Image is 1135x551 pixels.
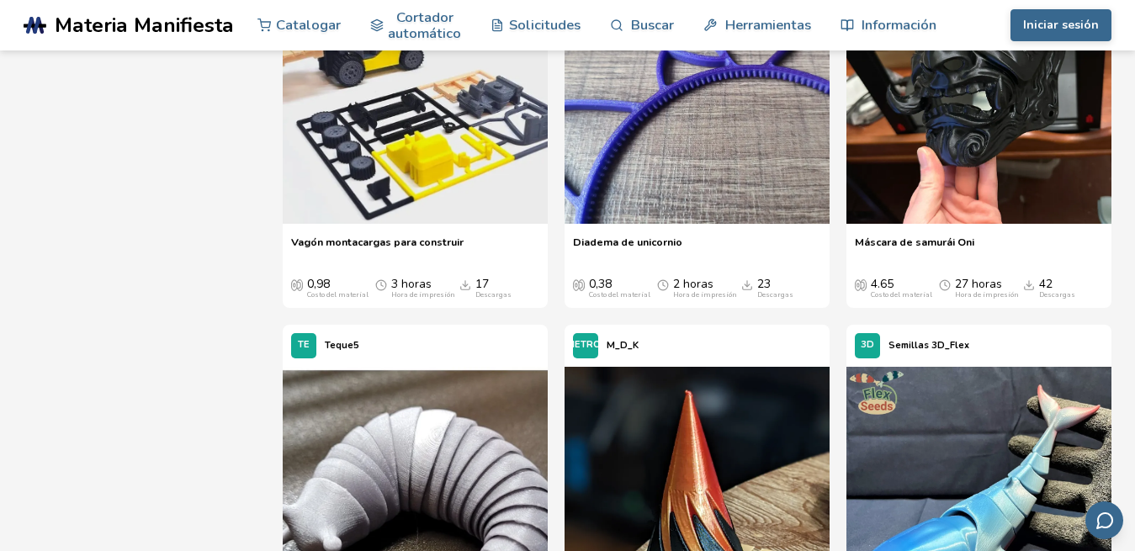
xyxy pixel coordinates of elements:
[475,276,489,292] font: 17
[291,235,464,249] font: Vagón montacargas para construir
[566,338,606,351] font: METRO_
[573,235,682,249] font: Diadema de unicornio
[298,338,310,351] font: TE
[325,339,359,352] font: Teque5
[1023,278,1035,291] span: Descargas
[375,278,387,291] span: Tiempo promedio de impresión
[509,15,581,34] font: Solicitudes
[673,290,736,299] font: Hora de impresión
[55,11,234,40] font: Materia Manifiesta
[862,15,936,34] font: Información
[607,339,639,352] font: M_D_K
[757,290,793,299] font: Descargas
[276,15,341,34] font: Catalogar
[871,276,894,292] font: 4.65
[861,338,874,351] font: 3D
[871,290,932,299] font: Costo del material
[388,8,461,43] font: Cortador automático
[888,339,969,352] font: Semillas 3D_Flex
[1085,501,1123,539] button: Enviar comentarios por correo electrónico
[589,290,650,299] font: Costo del material
[939,278,951,291] span: Tiempo promedio de impresión
[573,236,682,261] a: Diadema de unicornio
[673,276,713,292] font: 2 horas
[307,276,330,292] font: 0,98
[475,290,512,299] font: Descargas
[1039,276,1053,292] font: 42
[855,236,974,261] a: Máscara de samurái Oni
[589,276,612,292] font: 0,38
[725,15,811,34] font: Herramientas
[291,278,303,291] span: Costo promedio
[741,278,753,291] span: Descargas
[855,278,867,291] span: Costo promedio
[573,278,585,291] span: Costo promedio
[1023,17,1099,33] font: Iniciar sesión
[307,290,369,299] font: Costo del material
[955,290,1018,299] font: Hora de impresión
[657,278,669,291] span: Tiempo promedio de impresión
[391,276,432,292] font: 3 horas
[757,276,771,292] font: 23
[391,290,454,299] font: Hora de impresión
[1010,9,1111,41] button: Iniciar sesión
[459,278,471,291] span: Descargas
[291,236,464,261] a: Vagón montacargas para construir
[1039,290,1075,299] font: Descargas
[855,235,974,249] font: Máscara de samurái Oni
[631,15,674,34] font: Buscar
[955,276,1002,292] font: 27 horas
